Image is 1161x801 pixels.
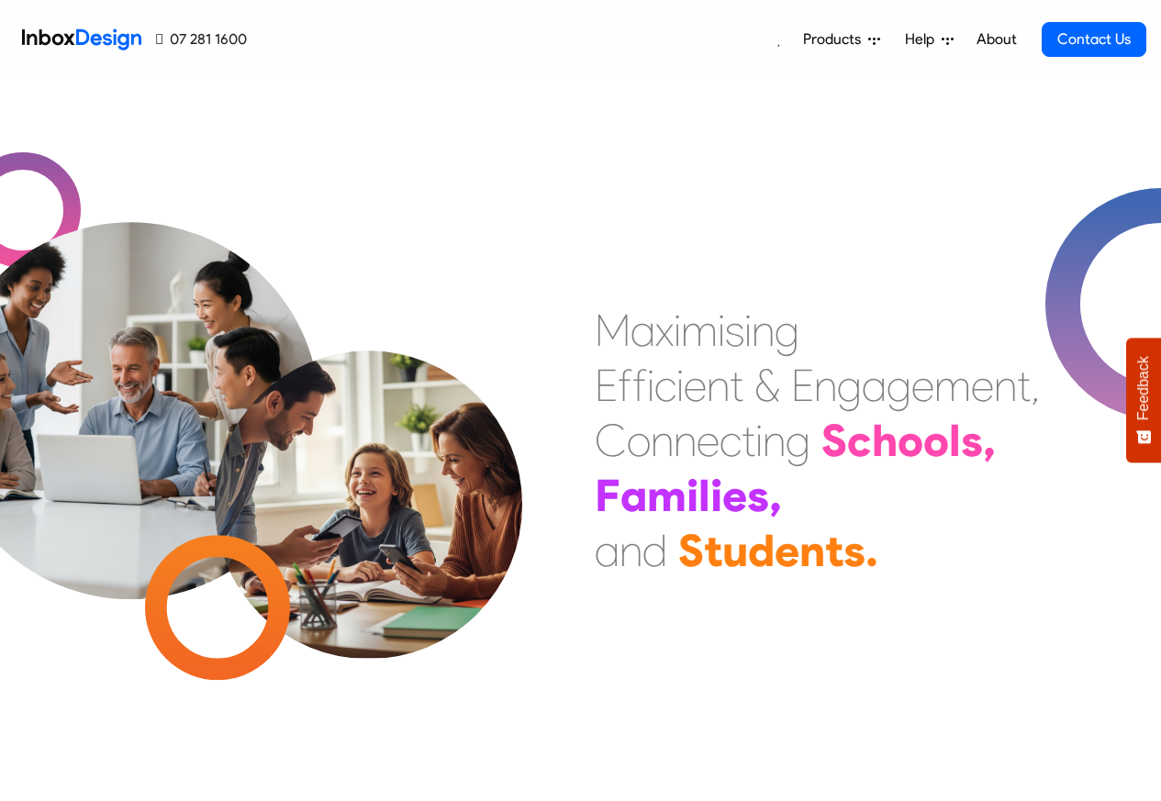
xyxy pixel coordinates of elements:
div: t [704,523,722,578]
div: e [775,523,799,578]
div: n [620,523,642,578]
div: a [862,358,887,413]
div: t [730,358,743,413]
div: g [786,413,810,468]
div: , [769,468,782,523]
a: Help [898,21,961,58]
div: n [763,413,786,468]
a: Contact Us [1042,22,1146,57]
div: i [647,358,654,413]
div: e [911,358,934,413]
span: Help [905,28,942,50]
a: 07 281 1600 [156,28,247,50]
div: i [676,358,684,413]
div: d [748,523,775,578]
div: e [971,358,994,413]
div: m [647,468,687,523]
div: i [674,303,681,358]
div: s [725,303,744,358]
div: S [821,413,847,468]
div: l [949,413,961,468]
div: t [1017,358,1031,413]
div: m [681,303,718,358]
a: Products [796,21,887,58]
div: x [655,303,674,358]
div: a [595,523,620,578]
div: E [595,358,618,413]
div: n [994,358,1017,413]
div: u [722,523,748,578]
div: a [620,468,647,523]
div: , [983,413,996,468]
div: C [595,413,627,468]
div: , [1031,358,1040,413]
div: h [872,413,898,468]
div: E [791,358,814,413]
div: c [654,358,676,413]
span: Products [803,28,868,50]
span: Feedback [1135,356,1152,420]
div: n [651,413,674,468]
div: n [674,413,697,468]
img: parents_with_child.png [176,274,561,659]
div: g [887,358,911,413]
div: l [698,468,710,523]
div: n [814,358,837,413]
div: d [642,523,667,578]
div: i [755,413,763,468]
div: a [631,303,655,358]
div: n [707,358,730,413]
div: o [923,413,949,468]
div: . [865,523,878,578]
div: c [847,413,872,468]
div: m [934,358,971,413]
div: o [898,413,923,468]
div: S [678,523,704,578]
div: f [632,358,647,413]
div: n [799,523,825,578]
a: About [971,21,1021,58]
div: e [722,468,747,523]
div: n [752,303,775,358]
div: Maximising Efficient & Engagement, Connecting Schools, Families, and Students. [595,303,1040,578]
div: M [595,303,631,358]
div: i [718,303,725,358]
div: F [595,468,620,523]
div: t [742,413,755,468]
div: e [684,358,707,413]
div: f [618,358,632,413]
div: e [697,413,720,468]
div: g [837,358,862,413]
div: s [961,413,983,468]
div: o [627,413,651,468]
div: g [775,303,799,358]
div: t [825,523,843,578]
button: Feedback - Show survey [1126,338,1161,462]
div: s [747,468,769,523]
div: i [744,303,752,358]
div: i [687,468,698,523]
div: s [843,523,865,578]
div: c [720,413,742,468]
div: & [754,358,780,413]
div: i [710,468,722,523]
